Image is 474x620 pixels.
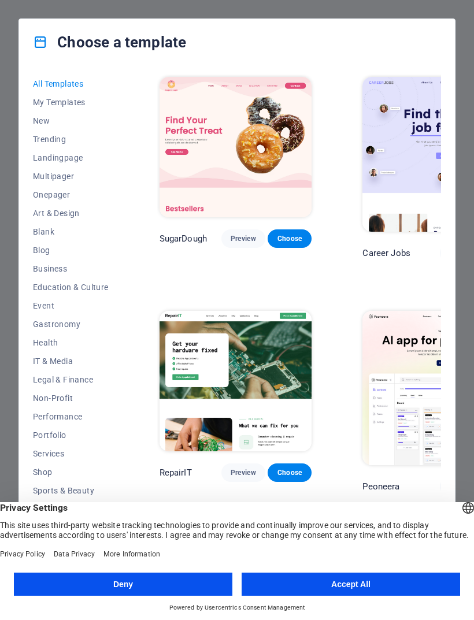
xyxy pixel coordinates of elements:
span: Health [33,338,109,347]
button: Trades [33,500,109,518]
button: Business [33,259,109,278]
button: Preview [221,229,265,248]
button: Onepager [33,185,109,204]
button: Choose [268,463,312,482]
button: My Templates [33,93,109,112]
span: Shop [33,467,109,477]
button: New [33,112,109,130]
h4: Choose a template [33,33,186,51]
button: Blog [33,241,109,259]
button: Preview [221,463,265,482]
span: Preview [231,468,256,477]
span: Multipager [33,172,109,181]
button: Sports & Beauty [33,481,109,500]
button: Services [33,444,109,463]
button: Education & Culture [33,278,109,296]
span: Non-Profit [33,393,109,403]
button: Health [33,333,109,352]
span: Choose [277,468,302,477]
span: Blog [33,246,109,255]
span: Business [33,264,109,273]
button: Portfolio [33,426,109,444]
button: Shop [33,463,109,481]
span: New [33,116,109,125]
span: Landingpage [33,153,109,162]
span: Performance [33,412,109,421]
span: All Templates [33,79,109,88]
span: Portfolio [33,430,109,440]
span: IT & Media [33,357,109,366]
span: Choose [277,234,302,243]
p: SugarDough [160,233,207,244]
span: Art & Design [33,209,109,218]
button: Landingpage [33,148,109,167]
button: Non-Profit [33,389,109,407]
span: Education & Culture [33,283,109,292]
button: Gastronomy [33,315,109,333]
button: Blank [33,222,109,241]
span: Sports & Beauty [33,486,109,495]
img: RepairIT [160,311,312,451]
button: Multipager [33,167,109,185]
img: SugarDough [160,77,312,217]
span: Event [33,301,109,310]
span: Trending [33,135,109,144]
button: All Templates [33,75,109,93]
button: IT & Media [33,352,109,370]
span: Legal & Finance [33,375,109,384]
button: Performance [33,407,109,426]
span: Onepager [33,190,109,199]
span: My Templates [33,98,109,107]
button: Trending [33,130,109,148]
button: Choose [268,229,312,248]
button: Legal & Finance [33,370,109,389]
span: Blank [33,227,109,236]
button: Event [33,296,109,315]
p: Peoneera [362,481,399,492]
button: Art & Design [33,204,109,222]
span: Services [33,449,109,458]
p: Career Jobs [362,247,410,259]
span: Gastronomy [33,320,109,329]
span: Preview [231,234,256,243]
p: RepairIT [160,467,192,478]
